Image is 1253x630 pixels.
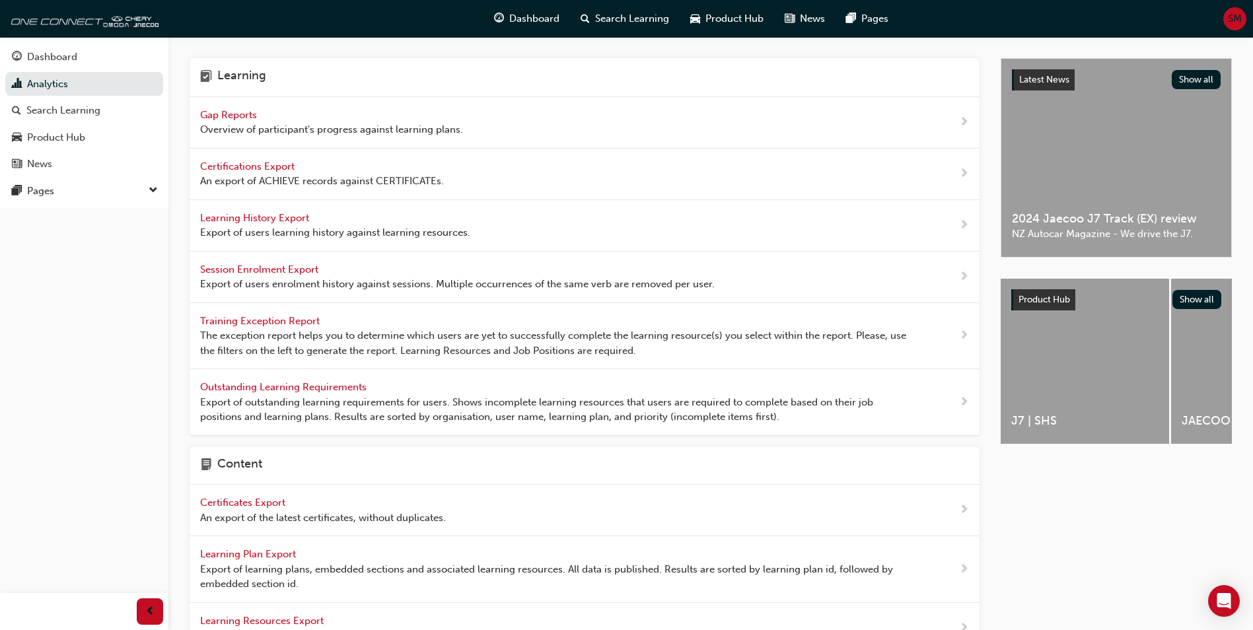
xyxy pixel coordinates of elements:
[12,132,22,144] span: car-icon
[680,5,774,32] a: car-iconProduct Hub
[5,179,163,203] button: Pages
[12,186,22,197] span: pages-icon
[190,536,980,603] a: Learning Plan Export Export of learning plans, embedded sections and associated learning resource...
[7,5,159,32] img: oneconnect
[800,11,825,26] span: News
[190,303,980,370] a: Training Exception Report The exception report helps you to determine which users are yet to succ...
[200,615,326,627] span: Learning Resources Export
[494,11,504,27] span: guage-icon
[200,457,212,474] span: page-icon
[26,103,100,118] div: Search Learning
[12,52,22,63] span: guage-icon
[1001,58,1232,258] a: Latest NewsShow all2024 Jaecoo J7 Track (EX) reviewNZ Autocar Magazine - We drive the J7.
[836,5,899,32] a: pages-iconPages
[5,72,163,96] a: Analytics
[190,369,980,436] a: Outstanding Learning Requirements Export of outstanding learning requirements for users. Shows in...
[959,114,969,131] span: next-icon
[1019,294,1070,305] span: Product Hub
[959,561,969,578] span: next-icon
[190,252,980,303] a: Session Enrolment Export Export of users enrolment history against sessions. Multiple occurrences...
[570,5,680,32] a: search-iconSearch Learning
[12,79,22,90] span: chart-icon
[200,225,470,240] span: Export of users learning history against learning resources.
[1011,289,1221,310] a: Product HubShow all
[774,5,836,32] a: news-iconNews
[200,212,312,224] span: Learning History Export
[200,277,715,292] span: Export of users enrolment history against sessions. Multiple occurrences of the same verb are rem...
[200,562,917,592] span: Export of learning plans, embedded sections and associated learning resources. All data is publis...
[1011,413,1159,429] span: J7 | SHS
[5,125,163,150] a: Product Hub
[509,11,559,26] span: Dashboard
[785,11,795,27] span: news-icon
[200,328,917,358] span: The exception report helps you to determine which users are yet to successfully complete the lear...
[200,548,299,560] span: Learning Plan Export
[861,11,888,26] span: Pages
[1012,227,1221,242] span: NZ Autocar Magazine - We drive the J7.
[1012,211,1221,227] span: 2024 Jaecoo J7 Track (EX) review
[27,50,77,65] div: Dashboard
[200,315,322,327] span: Training Exception Report
[190,200,980,252] a: Learning History Export Export of users learning history against learning resources.next-icon
[959,217,969,234] span: next-icon
[690,11,700,27] span: car-icon
[959,328,969,344] span: next-icon
[27,130,85,145] div: Product Hub
[190,485,980,536] a: Certificates Export An export of the latest certificates, without duplicates.next-icon
[705,11,764,26] span: Product Hub
[5,98,163,123] a: Search Learning
[5,42,163,179] button: DashboardAnalyticsSearch LearningProduct HubNews
[190,149,980,200] a: Certifications Export An export of ACHIEVE records against CERTIFICATEs.next-icon
[581,11,590,27] span: search-icon
[959,166,969,182] span: next-icon
[1228,11,1242,26] span: SM
[200,109,260,121] span: Gap Reports
[217,69,266,86] h4: Learning
[1208,585,1240,617] div: Open Intercom Messenger
[200,510,446,526] span: An export of the latest certificates, without duplicates.
[5,152,163,176] a: News
[1223,7,1246,30] button: SM
[5,45,163,69] a: Dashboard
[12,105,21,117] span: search-icon
[217,457,262,474] h4: Content
[959,394,969,411] span: next-icon
[959,269,969,285] span: next-icon
[1172,70,1221,89] button: Show all
[12,158,22,170] span: news-icon
[1172,290,1222,309] button: Show all
[200,263,321,275] span: Session Enrolment Export
[200,381,369,393] span: Outstanding Learning Requirements
[200,497,288,508] span: Certificates Export
[959,502,969,518] span: next-icon
[200,122,463,137] span: Overview of participant's progress against learning plans.
[200,160,297,172] span: Certifications Export
[190,97,980,149] a: Gap Reports Overview of participant's progress against learning plans.next-icon
[200,395,917,425] span: Export of outstanding learning requirements for users. Shows incomplete learning resources that u...
[483,5,570,32] a: guage-iconDashboard
[1012,69,1221,90] a: Latest NewsShow all
[846,11,856,27] span: pages-icon
[149,182,158,199] span: down-icon
[200,174,444,189] span: An export of ACHIEVE records against CERTIFICATEs.
[200,69,212,86] span: learning-icon
[1019,74,1069,85] span: Latest News
[145,604,155,620] span: prev-icon
[1001,279,1169,444] a: J7 | SHS
[595,11,669,26] span: Search Learning
[27,157,52,172] div: News
[27,184,54,199] div: Pages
